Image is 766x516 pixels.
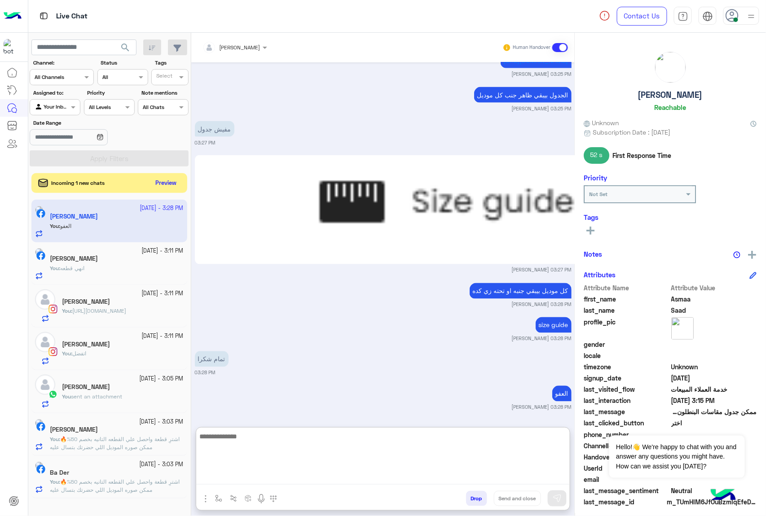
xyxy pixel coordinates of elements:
img: defaultAdmin.png [35,332,55,352]
h5: محمد مجدي الرخاوي [50,426,98,433]
small: [PERSON_NAME] 03:28 PM [512,404,572,411]
img: hulul-logo.png [708,480,739,512]
span: null [672,340,757,349]
img: tab [678,11,688,22]
span: 52 s [584,147,610,163]
img: Instagram [48,305,57,314]
span: اشترِ قطعة واحصل علي القطعه التانيه بخصم 50%🔥 ممكن صوره الموديل اللي حضرتك بتسال عليه [50,478,180,493]
small: [PERSON_NAME] 03:27 PM [512,267,572,274]
b: Not Set [590,191,608,197]
small: [DATE] - 3:11 PM [142,247,184,255]
p: 26/9/2025, 3:28 PM [552,386,572,402]
span: signup_date [584,373,670,383]
span: You [62,350,71,357]
label: Tags [155,59,188,67]
img: select flow [215,495,222,502]
b: : [50,478,60,485]
span: ممكن جدول مقاسات البنطلون الجينز [672,407,757,416]
small: [PERSON_NAME] 03:25 PM [512,70,572,78]
a: tab [674,7,692,26]
label: Status [101,59,147,67]
img: WhatsApp [48,390,57,399]
span: first_name [584,294,670,304]
small: [PERSON_NAME] 03:28 PM [512,335,572,342]
h6: Reachable [655,103,687,111]
span: [PERSON_NAME] [220,44,260,51]
label: Date Range [33,119,134,127]
span: last_clicked_button [584,418,670,428]
img: spinner [599,10,610,21]
small: 03:27 PM [195,139,216,146]
span: Unknown [672,362,757,372]
h5: Ahmed Fawzy [50,255,98,262]
span: null [672,475,757,484]
div: Select [155,72,172,82]
h6: Notes [584,250,603,258]
p: 26/9/2025, 3:28 PM [536,317,572,333]
span: ChannelId [584,441,670,450]
h5: Mina Malak [62,383,110,391]
span: last_message [584,407,670,416]
img: profile [746,11,757,22]
span: Saad [672,306,757,315]
h5: Salah ahmed mohamed [62,298,110,306]
h6: Attributes [584,271,616,279]
button: create order [241,491,256,506]
span: profile_pic [584,317,670,338]
button: Drop [466,491,487,506]
a: Contact Us [617,7,667,26]
img: picture [35,248,43,256]
b: : [50,436,60,442]
span: 2025-09-26T12:15:03.776Z [672,396,757,405]
p: 26/9/2025, 3:25 PM [474,87,572,103]
img: Instagram [48,347,57,356]
span: اشترِ قطعة واحصل علي القطعه التانيه بخصم 50%🔥 ممكن صوره الموديل اللي حضرتك بتسال عليه [50,436,180,450]
img: tab [703,11,713,22]
button: Trigger scenario [226,491,241,506]
span: email [584,475,670,484]
b: : [50,265,60,271]
small: [DATE] - 3:03 PM [140,418,184,426]
span: timezone [584,362,670,372]
b: : [62,307,72,314]
label: Channel: [33,59,93,67]
button: Preview [152,177,180,190]
span: You [62,307,71,314]
small: [DATE] - 3:05 PM [140,375,184,383]
img: make a call [270,495,277,503]
img: Logo [4,7,22,26]
small: [PERSON_NAME] 03:28 PM [512,301,572,308]
button: Send and close [494,491,541,506]
img: Trigger scenario [230,495,237,502]
label: Priority [87,89,133,97]
img: picture [672,317,694,340]
label: Note mentions [141,89,188,97]
span: Incoming 1 new chats [52,179,105,187]
span: last_name [584,306,670,315]
span: First Response Time [613,151,672,160]
span: phone_number [584,430,670,439]
small: [DATE] - 3:03 PM [140,460,184,469]
button: select flow [211,491,226,506]
img: tab [38,10,49,22]
span: 2025-01-14T19:51:16.169Z [672,373,757,383]
img: notes [734,251,741,258]
h5: Omar fayed [62,341,110,348]
span: last_message_id [584,497,665,507]
small: [DATE] - 3:11 PM [142,332,184,341]
img: picture [35,419,43,427]
span: last_interaction [584,396,670,405]
span: Attribute Name [584,283,670,293]
span: locale [584,351,670,360]
span: last_message_sentiment [584,486,670,495]
img: Facebook [36,251,45,260]
span: You [50,436,59,442]
span: HandoverOn [584,452,670,462]
img: 713415422032625 [4,39,20,55]
img: defaultAdmin.png [35,375,55,395]
h6: Priority [584,174,608,182]
h5: Ba Der [50,469,69,477]
label: Assigned to: [33,89,79,97]
p: 26/9/2025, 3:28 PM [195,351,229,367]
span: https://eagle.com.eg/collections/sweatpants [72,307,126,314]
